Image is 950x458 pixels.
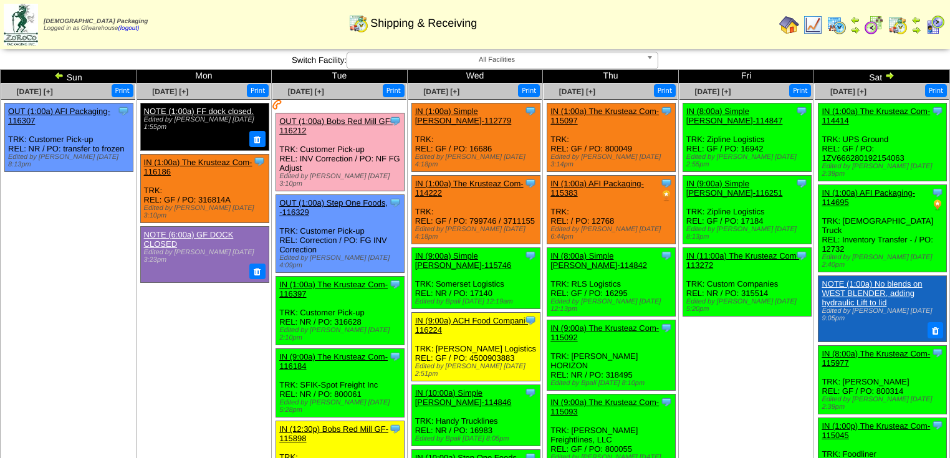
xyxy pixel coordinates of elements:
[348,13,368,33] img: calendarinout.gif
[888,15,908,35] img: calendarinout.gif
[415,363,540,378] div: Edited by [PERSON_NAME] [DATE] 2:51pm
[136,70,272,83] td: Mon
[660,105,673,117] img: Tooltip
[803,15,823,35] img: line_graph.gif
[885,70,895,80] img: arrowright.gif
[550,379,675,387] div: Edited by Bpali [DATE] 8:10pm
[911,25,921,35] img: arrowright.gif
[550,251,647,270] a: IN (8:00a) Simple [PERSON_NAME]-114842
[660,322,673,334] img: Tooltip
[140,154,269,222] div: TRK: REL: GF / PO: 316814A
[8,107,110,125] a: OUT (1:00a) AFI Packaging-116307
[822,107,930,125] a: IN (1:00a) The Krusteaz Com-114414
[44,18,148,32] span: Logged in as Gfwarehouse
[415,316,528,335] a: IN (9:00a) ACH Food Compani-116224
[660,396,673,408] img: Tooltip
[550,323,659,342] a: IN (9:00a) The Krusteaz Com-115092
[279,198,388,217] a: OUT (1:00a) Step One Foods, -116329
[389,350,401,363] img: Tooltip
[850,25,860,35] img: arrowright.gif
[4,4,38,45] img: zoroco-logo-small.webp
[411,385,540,446] div: TRK: Handy Trucklines REL: NR / PO: 16983
[144,116,264,131] div: Edited by [PERSON_NAME] [DATE] 1:55pm
[276,195,405,273] div: TRK: Customer Pick-up REL: Correction / PO: FG INV Correction
[279,173,404,188] div: Edited by [PERSON_NAME] [DATE] 3:10pm
[547,248,676,317] div: TRK: RLS Logistics REL: GF / PO: 16295
[415,179,524,198] a: IN (1:00a) The Krusteaz Com-114222
[660,189,673,202] img: PO
[415,251,512,270] a: IN (9:00a) Simple [PERSON_NAME]-115746
[543,70,679,83] td: Thu
[524,105,537,117] img: Tooltip
[389,115,401,127] img: Tooltip
[276,277,405,345] div: TRK: Customer Pick-up REL: NR / PO: 316628
[249,264,266,280] button: Delete Note
[822,349,930,368] a: IN (8:00a) The Krusteaz Com-115977
[112,84,133,97] button: Print
[415,298,540,305] div: Edited by Bpali [DATE] 12:19am
[818,345,947,414] div: TRK: [PERSON_NAME] REL: GF / PO: 800314
[822,279,922,307] a: NOTE (1:00a) No blends on WEST BLENDER, adding hydraulic Lift to lid
[389,196,401,209] img: Tooltip
[279,254,404,269] div: Edited by [PERSON_NAME] [DATE] 4:09pm
[779,15,799,35] img: home.gif
[660,177,673,189] img: Tooltip
[389,422,401,435] img: Tooltip
[279,399,404,414] div: Edited by [PERSON_NAME] [DATE] 5:28pm
[686,226,811,241] div: Edited by [PERSON_NAME] [DATE] 8:13pm
[547,320,676,391] div: TRK: [PERSON_NAME] HORIZON REL: NR / PO: 318495
[253,155,266,168] img: Tooltip
[694,87,731,96] a: [DATE] [+]
[524,177,537,189] img: Tooltip
[550,153,675,168] div: Edited by [PERSON_NAME] [DATE] 3:14pm
[818,185,947,272] div: TRK: [DEMOGRAPHIC_DATA] Truck REL: Inventory Transfer - / PO: 12732
[524,386,537,399] img: Tooltip
[795,105,808,117] img: Tooltip
[683,248,811,317] div: TRK: Custom Companies REL: NR / PO: 315514
[830,87,866,96] a: [DATE] [+]
[272,70,408,83] td: Tue
[276,113,405,191] div: TRK: Customer Pick-up REL: INV Correction / PO: NF FG Adjust
[144,249,264,264] div: Edited by [PERSON_NAME] [DATE] 3:23pm
[822,163,946,178] div: Edited by [PERSON_NAME] [DATE] 2:39pm
[550,179,644,198] a: IN (1:00a) AFI Packaging-115383
[152,87,188,96] a: [DATE] [+]
[288,87,324,96] a: [DATE] [+]
[415,226,540,241] div: Edited by [PERSON_NAME] [DATE] 4:18pm
[822,421,930,440] a: IN (1:00p) The Krusteaz Com-115045
[559,87,595,96] a: [DATE] [+]
[524,249,537,262] img: Tooltip
[117,105,130,117] img: Tooltip
[822,188,915,207] a: IN (1:00a) AFI Packaging-114695
[272,100,282,110] img: Customer has been contacted and delivery has been arranged
[660,249,673,262] img: Tooltip
[547,176,676,244] div: TRK: REL: / PO: 12768
[279,117,393,135] a: OUT (1:00a) Bobs Red Mill GF-116212
[683,103,811,172] div: TRK: Zipline Logistics REL: GF / PO: 16942
[279,424,388,443] a: IN (12:30p) Bobs Red Mill GF-115898
[686,298,811,313] div: Edited by [PERSON_NAME] [DATE] 5:20pm
[144,107,254,116] a: NOTE (1:00a) FF dock closed.
[654,84,676,97] button: Print
[931,419,944,431] img: Tooltip
[795,177,808,189] img: Tooltip
[423,87,459,96] span: [DATE] [+]
[550,107,659,125] a: IN (1:00a) The Krusteaz Com-115097
[864,15,884,35] img: calendarblend.gif
[415,107,512,125] a: IN (1:00a) Simple [PERSON_NAME]-112779
[686,251,799,270] a: IN (11:00a) The Krusteaz Com-113272
[822,254,946,269] div: Edited by [PERSON_NAME] [DATE] 2:40pm
[415,435,540,442] div: Edited by Bpali [DATE] 8:05pm
[1,70,137,83] td: Sun
[911,15,921,25] img: arrowleft.gif
[931,199,944,211] img: PO
[8,153,133,168] div: Edited by [PERSON_NAME] [DATE] 8:13pm
[683,176,811,244] div: TRK: Zipline Logistics REL: GF / PO: 17184
[789,84,811,97] button: Print
[383,84,405,97] button: Print
[822,307,941,322] div: Edited by [PERSON_NAME] [DATE] 9:05pm
[407,70,543,83] td: Wed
